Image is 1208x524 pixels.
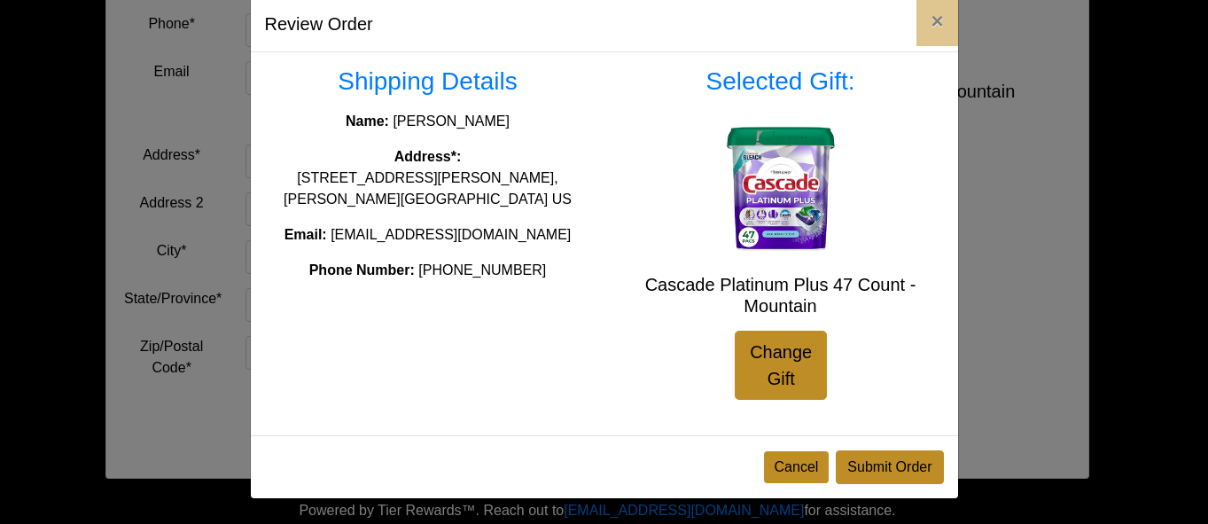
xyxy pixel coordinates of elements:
[265,66,591,97] h3: Shipping Details
[393,113,510,129] span: [PERSON_NAME]
[284,170,572,207] span: [STREET_ADDRESS][PERSON_NAME], [PERSON_NAME][GEOGRAPHIC_DATA] US
[836,450,943,484] button: Submit Order
[309,262,415,278] strong: Phone Number:
[331,227,571,242] span: [EMAIL_ADDRESS][DOMAIN_NAME]
[394,149,462,164] strong: Address*:
[346,113,389,129] strong: Name:
[764,451,830,483] button: Cancel
[284,227,327,242] strong: Email:
[418,262,546,278] span: [PHONE_NUMBER]
[735,331,827,400] a: Change Gift
[265,11,373,37] h5: Review Order
[931,9,943,33] span: ×
[618,66,944,97] h3: Selected Gift:
[618,274,944,317] h5: Cascade Platinum Plus 47 Count - Mountain
[710,118,852,260] img: Cascade Platinum Plus 47 Count - Mountain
